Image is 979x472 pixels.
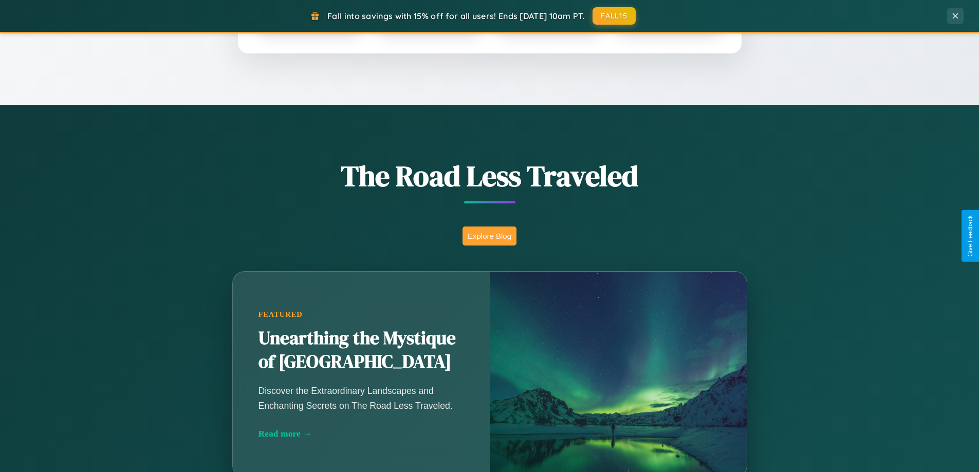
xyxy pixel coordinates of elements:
h2: Unearthing the Mystique of [GEOGRAPHIC_DATA] [258,327,464,374]
button: Explore Blog [463,226,516,246]
div: Featured [258,310,464,319]
div: Read more → [258,428,464,439]
div: Give Feedback [967,215,974,257]
h1: The Road Less Traveled [181,156,798,196]
p: Discover the Extraordinary Landscapes and Enchanting Secrets on The Road Less Traveled. [258,384,464,412]
span: Fall into savings with 15% off for all users! Ends [DATE] 10am PT. [327,11,585,21]
button: FALL15 [593,7,636,25]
